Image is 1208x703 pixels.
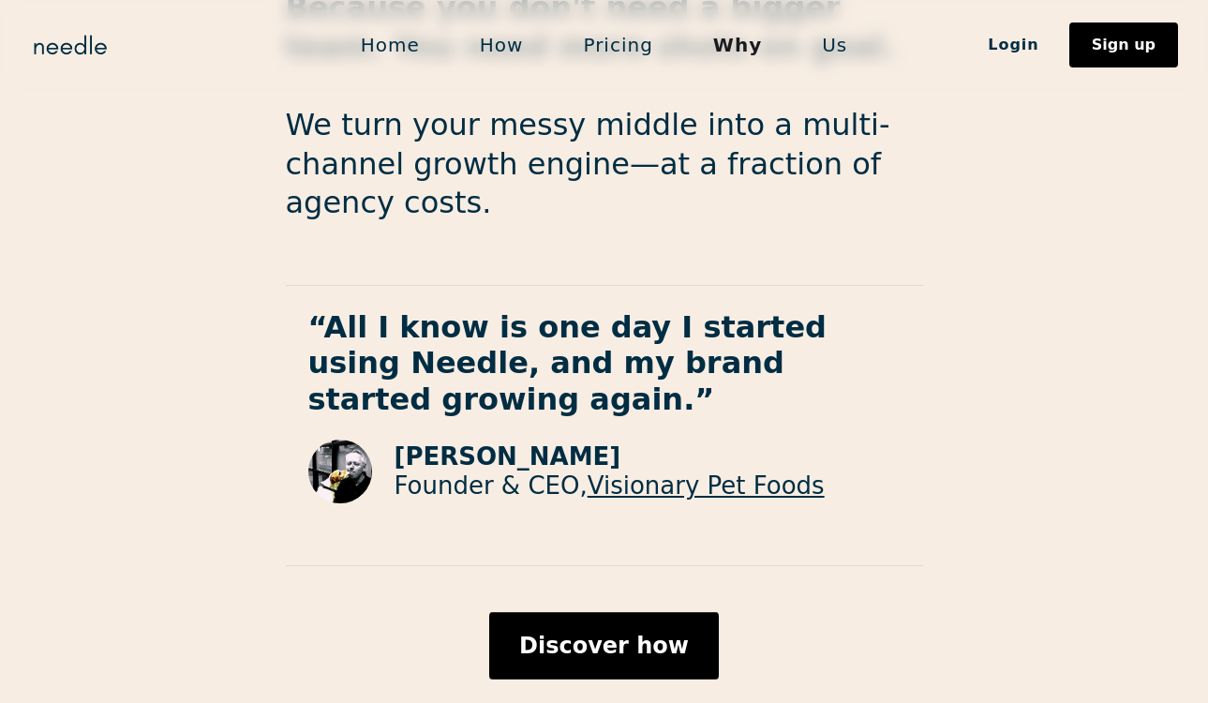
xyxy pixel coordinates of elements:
[588,471,825,500] a: Visionary Pet Foods
[1092,37,1156,52] div: Sign up
[519,635,689,657] div: Discover how
[395,442,825,471] p: [PERSON_NAME]
[395,471,825,501] p: Founder & CEO,
[489,612,719,680] a: Discover how
[450,25,554,65] a: How
[792,25,877,65] a: Us
[1069,22,1178,67] a: Sign up
[683,25,792,65] a: Why
[331,25,450,65] a: Home
[553,25,682,65] a: Pricing
[958,29,1069,61] a: Login
[308,309,828,417] strong: “All I know is one day I started using Needle, and my brand started growing again.”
